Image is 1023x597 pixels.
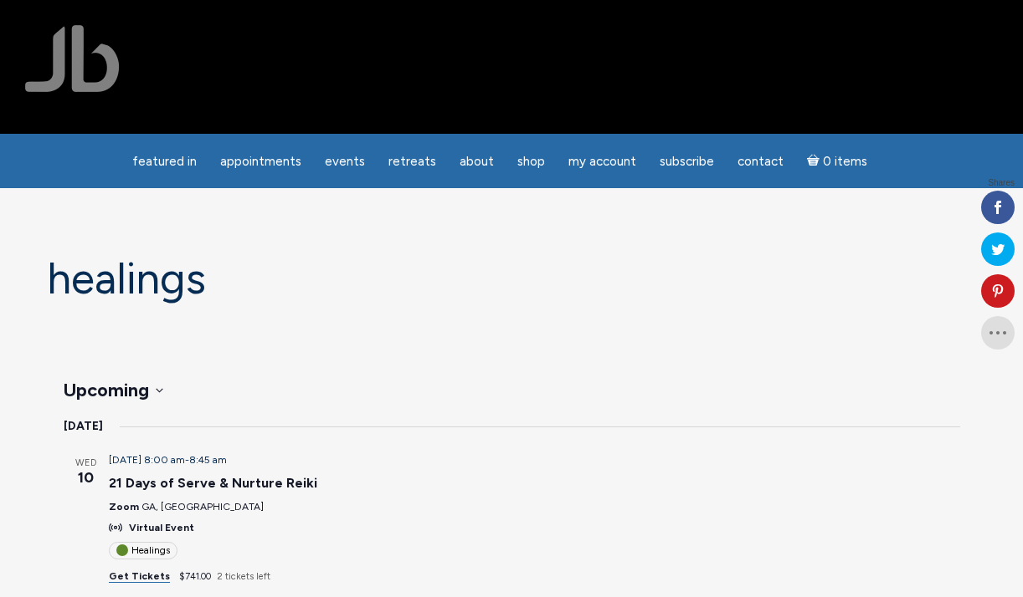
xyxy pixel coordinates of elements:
span: GA, [GEOGRAPHIC_DATA] [141,501,264,513]
div: Healings [109,542,177,559]
a: Cart0 items [797,144,877,178]
time: [DATE] [64,417,103,436]
a: My Account [558,145,646,178]
span: Subscribe [660,154,714,169]
span: Retreats [388,154,436,169]
a: Events [315,145,375,178]
span: 10 [64,467,109,489]
h1: Healings [47,255,976,303]
span: Contact [738,154,784,169]
span: My Account [568,154,636,169]
time: - [109,454,227,466]
a: Shop [507,145,555,178]
i: Cart [807,154,823,169]
span: About [460,154,494,169]
a: Contact [727,145,794,178]
span: 2 tickets left [217,571,270,582]
a: featured in [122,145,207,178]
span: Virtual Event [129,521,194,535]
span: $741.00 [179,571,211,582]
span: [DATE] 8:00 am [109,454,185,466]
span: Zoom [109,501,139,513]
span: 8:45 am [189,454,227,466]
a: Appointments [210,145,311,178]
span: Wed [64,457,109,471]
span: 0 items [823,156,867,168]
span: Shop [517,154,545,169]
a: 21 Days of Serve & Nurture Reiki [109,475,317,492]
span: Shares [988,179,1015,187]
a: About [450,145,504,178]
span: featured in [132,154,197,169]
a: Get Tickets [109,570,170,583]
a: Retreats [378,145,446,178]
span: Events [325,154,365,169]
span: Upcoming [64,379,149,401]
a: Subscribe [650,145,724,178]
span: Appointments [220,154,301,169]
img: Jamie Butler. The Everyday Medium [25,25,120,92]
button: Upcoming [64,376,163,404]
